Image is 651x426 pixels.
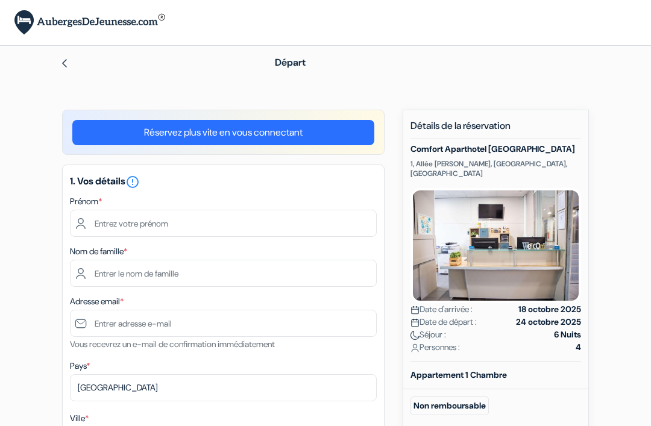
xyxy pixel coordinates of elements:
[410,343,420,352] img: user_icon.svg
[410,331,420,340] img: moon.svg
[410,316,477,328] span: Date de départ :
[410,328,446,341] span: Séjour :
[410,369,507,380] b: Appartement 1 Chambre
[125,175,140,187] a: error_outline
[70,195,102,208] label: Prénom
[70,310,377,337] input: Entrer adresse e-mail
[516,316,581,328] strong: 24 octobre 2025
[410,396,489,415] small: Non remboursable
[275,56,306,69] span: Départ
[70,412,89,425] label: Ville
[410,303,473,316] span: Date d'arrivée :
[554,328,581,341] strong: 6 Nuits
[70,210,377,237] input: Entrez votre prénom
[410,318,420,327] img: calendar.svg
[410,341,460,354] span: Personnes :
[70,245,127,258] label: Nom de famille
[410,144,581,154] h5: Comfort Aparthotel [GEOGRAPHIC_DATA]
[125,175,140,189] i: error_outline
[576,341,581,354] strong: 4
[518,303,581,316] strong: 18 octobre 2025
[70,339,275,349] small: Vous recevrez un e-mail de confirmation immédiatement
[70,175,377,189] h5: 1. Vos détails
[70,360,90,372] label: Pays
[410,159,581,178] p: 1, Allée [PERSON_NAME], [GEOGRAPHIC_DATA], [GEOGRAPHIC_DATA]
[70,260,377,287] input: Entrer le nom de famille
[72,120,374,145] a: Réservez plus vite en vous connectant
[70,295,124,308] label: Adresse email
[60,58,69,68] img: left_arrow.svg
[410,305,420,315] img: calendar.svg
[410,120,581,139] h5: Détails de la réservation
[14,10,165,35] img: AubergesDeJeunesse.com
